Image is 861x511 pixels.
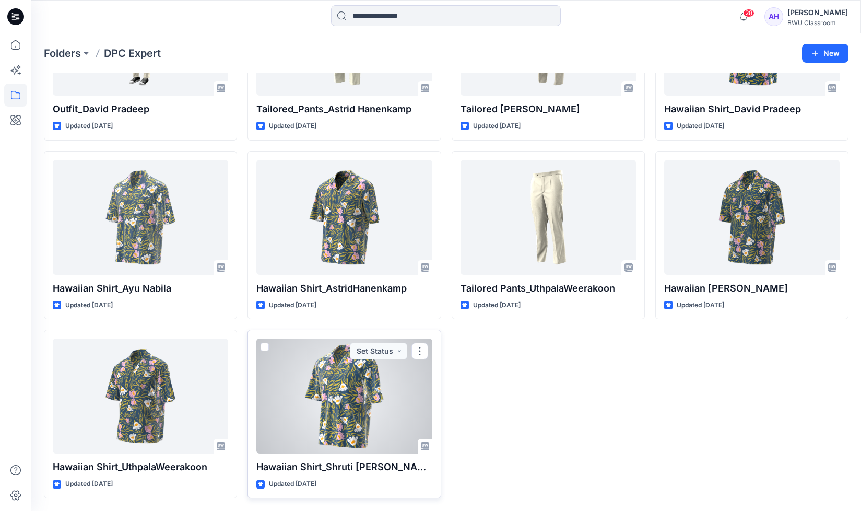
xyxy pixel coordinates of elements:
[53,160,228,275] a: Hawaiian Shirt_Ayu Nabila
[664,281,840,296] p: Hawaiian [PERSON_NAME]
[256,160,432,275] a: Hawaiian Shirt_AstridHanenkamp
[65,121,113,132] p: Updated [DATE]
[53,339,228,454] a: Hawaiian Shirt_UthpalaWeerakoon
[664,160,840,275] a: Hawaiian Shirt_Lisha Sanders
[256,339,432,454] a: Hawaiian Shirt_Shruti Rathor
[461,102,636,117] p: Tailored [PERSON_NAME]
[743,9,754,17] span: 28
[461,160,636,275] a: Tailored Pants_UthpalaWeerakoon
[664,102,840,117] p: Hawaiian Shirt_David Pradeep
[461,281,636,296] p: Tailored Pants_UthpalaWeerakoon
[473,300,521,311] p: Updated [DATE]
[44,46,81,61] a: Folders
[269,121,316,132] p: Updated [DATE]
[65,300,113,311] p: Updated [DATE]
[53,460,228,474] p: Hawaiian Shirt_UthpalaWeerakoon
[677,300,724,311] p: Updated [DATE]
[104,46,161,61] p: DPC Expert
[787,19,848,27] div: BWU Classroom
[256,102,432,117] p: Tailored_Pants_Astrid Hanenkamp
[256,281,432,296] p: Hawaiian Shirt_AstridHanenkamp
[256,460,432,474] p: Hawaiian Shirt_Shruti [PERSON_NAME]
[269,479,316,490] p: Updated [DATE]
[787,6,848,19] div: [PERSON_NAME]
[764,7,783,26] div: AH
[53,281,228,296] p: Hawaiian Shirt_Ayu Nabila
[269,300,316,311] p: Updated [DATE]
[65,479,113,490] p: Updated [DATE]
[473,121,521,132] p: Updated [DATE]
[802,44,848,63] button: New
[53,102,228,117] p: Outfit_David Pradeep
[677,121,724,132] p: Updated [DATE]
